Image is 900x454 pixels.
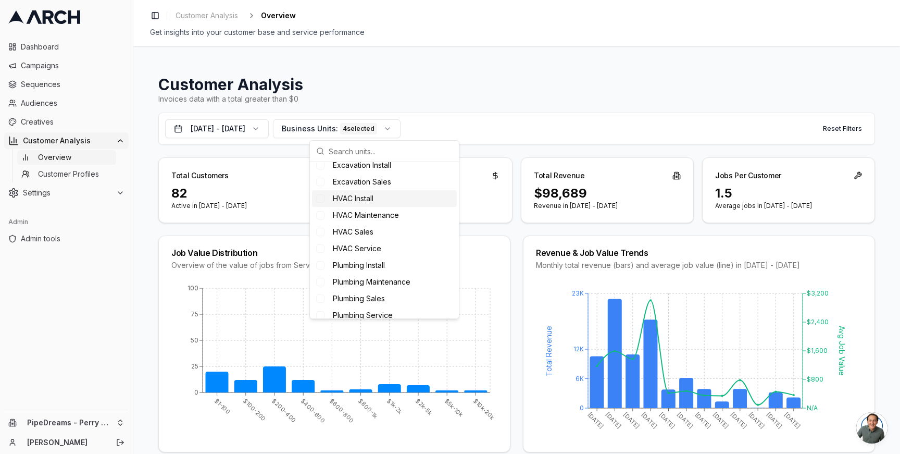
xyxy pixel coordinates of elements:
[807,289,829,297] tspan: $3,200
[113,435,128,450] button: Log out
[329,141,453,162] input: Search units...
[838,326,846,376] tspan: Avg Job Value
[414,397,434,417] tspan: $2k-5k
[165,119,269,138] button: [DATE] - [DATE]
[23,136,112,146] span: Customer Analysis
[715,202,862,210] p: Average jobs in [DATE] - [DATE]
[4,414,129,431] button: PipeDreams - Perry Heating and Cooling
[171,260,497,271] div: Overview of the value of jobs from Service [GEOGRAPHIC_DATA]
[21,42,124,52] span: Dashboard
[472,397,496,422] tspan: $10k-20k
[693,411,712,430] tspan: [DATE]
[158,75,875,94] h1: Customer Analysis
[576,375,584,383] tspan: 6K
[17,150,116,165] a: Overview
[640,411,658,430] tspan: [DATE]
[27,437,105,448] a: [PERSON_NAME]
[171,170,229,181] div: Total Customers
[333,293,385,304] span: Plumbing Sales
[21,79,124,90] span: Sequences
[333,227,373,237] span: HVAC Sales
[282,124,338,134] span: Business Units:
[213,397,232,416] tspan: $1-100
[21,98,124,108] span: Audiences
[676,411,694,430] tspan: [DATE]
[572,289,584,297] tspan: 23K
[333,310,393,321] span: Plumbing Service
[534,185,681,202] div: $98,689
[38,169,99,179] span: Customer Profiles
[765,411,784,430] tspan: [DATE]
[4,185,129,201] button: Settings
[187,284,198,292] tspan: 100
[23,188,112,198] span: Settings
[21,234,124,244] span: Admin tools
[261,10,296,21] span: Overview
[747,411,766,430] tspan: [DATE]
[333,210,399,220] span: HVAC Maintenance
[622,411,641,430] tspan: [DATE]
[580,404,584,412] tspan: 0
[783,411,802,430] tspan: [DATE]
[191,310,198,318] tspan: 75
[715,185,862,202] div: 1.5
[4,95,129,112] a: Audiences
[270,397,297,424] tspan: $200-400
[171,8,296,23] nav: breadcrumb
[536,249,862,257] div: Revenue & Job Value Trends
[194,388,198,396] tspan: 0
[385,397,404,416] tspan: $1k-2k
[856,412,888,444] a: Open chat
[4,230,129,247] a: Admin tools
[4,39,129,55] a: Dashboard
[443,397,465,419] tspan: $5k-10k
[333,177,391,187] span: Excavation Sales
[21,60,124,71] span: Campaigns
[807,375,823,383] tspan: $800
[534,170,584,181] div: Total Revenue
[340,123,377,134] div: 4 selected
[171,202,318,210] p: Active in [DATE] - [DATE]
[544,326,553,376] tspan: Total Revenue
[711,411,730,430] tspan: [DATE]
[150,27,883,38] div: Get insights into your customer base and service performance
[333,160,391,170] span: Excavation Install
[299,397,327,425] tspan: $400-600
[21,117,124,127] span: Creatives
[807,318,829,326] tspan: $2,400
[4,214,129,230] div: Admin
[817,120,868,137] button: Reset Filters
[242,397,267,423] tspan: $100-200
[357,397,380,420] tspan: $800-1k
[171,249,497,257] div: Job Value Distribution
[273,119,401,138] button: Business Units:4selected
[333,260,385,271] span: Plumbing Install
[4,132,129,149] button: Customer Analysis
[604,411,623,430] tspan: [DATE]
[158,94,875,104] div: Invoices data with a total greater than $0
[729,411,748,430] tspan: [DATE]
[176,10,238,21] span: Customer Analysis
[807,347,828,354] tspan: $1,600
[333,193,373,204] span: HVAC Install
[191,362,198,370] tspan: 25
[171,8,242,23] a: Customer Analysis
[715,170,781,181] div: Jobs Per Customer
[328,397,356,425] tspan: $600-800
[807,404,818,412] tspan: N/A
[573,345,584,353] tspan: 12K
[171,185,318,202] div: 82
[310,162,459,318] div: Suggestions
[4,76,129,93] a: Sequences
[586,411,605,430] tspan: [DATE]
[534,202,681,210] p: Revenue in [DATE] - [DATE]
[17,167,116,181] a: Customer Profiles
[27,418,112,427] span: PipeDreams - Perry Heating and Cooling
[38,152,71,163] span: Overview
[658,411,677,430] tspan: [DATE]
[4,57,129,74] a: Campaigns
[191,336,198,344] tspan: 50
[333,277,410,287] span: Plumbing Maintenance
[333,243,381,254] span: HVAC Service
[4,114,129,130] a: Creatives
